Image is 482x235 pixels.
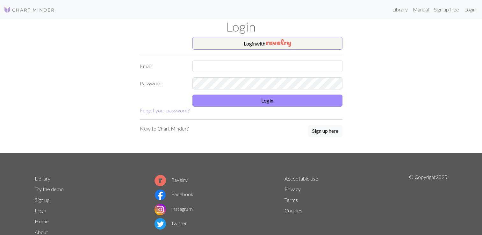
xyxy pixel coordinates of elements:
[155,204,166,215] img: Instagram logo
[431,3,462,16] a: Sign up free
[155,189,166,201] img: Facebook logo
[390,3,410,16] a: Library
[284,175,318,182] a: Acceptable use
[155,175,166,186] img: Ravelry logo
[35,186,64,192] a: Try the demo
[284,197,298,203] a: Terms
[136,60,189,72] label: Email
[462,3,478,16] a: Login
[284,207,302,213] a: Cookies
[155,220,187,226] a: Twitter
[266,39,291,47] img: Ravelry
[35,218,49,224] a: Home
[308,125,342,137] button: Sign up here
[155,218,166,230] img: Twitter logo
[140,125,189,132] p: New to Chart Minder?
[308,125,342,138] a: Sign up here
[4,6,55,14] img: Logo
[31,19,451,34] h1: Login
[155,191,193,197] a: Facebook
[155,206,193,212] a: Instagram
[35,229,48,235] a: About
[284,186,301,192] a: Privacy
[140,107,190,113] a: Forgot your password?
[192,95,342,107] button: Login
[410,3,431,16] a: Manual
[35,175,50,182] a: Library
[35,207,46,213] a: Login
[192,37,342,50] button: Loginwith
[155,177,188,183] a: Ravelry
[35,197,50,203] a: Sign up
[136,77,189,89] label: Password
